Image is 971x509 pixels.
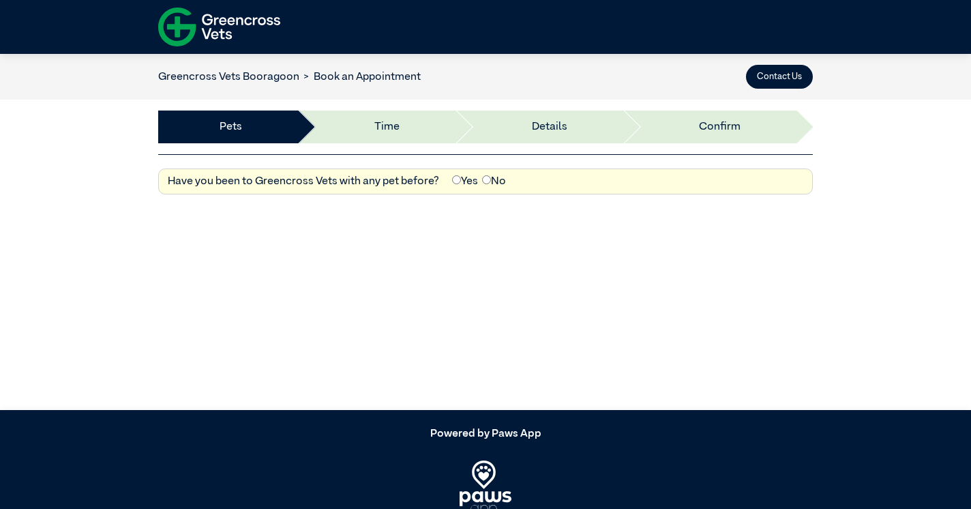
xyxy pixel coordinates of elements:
[482,173,506,190] label: No
[220,119,242,135] a: Pets
[452,173,478,190] label: Yes
[299,69,421,85] li: Book an Appointment
[158,69,421,85] nav: breadcrumb
[158,3,280,50] img: f-logo
[158,428,813,441] h5: Powered by Paws App
[452,175,461,184] input: Yes
[482,175,491,184] input: No
[168,173,439,190] label: Have you been to Greencross Vets with any pet before?
[746,65,813,89] button: Contact Us
[158,72,299,83] a: Greencross Vets Booragoon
